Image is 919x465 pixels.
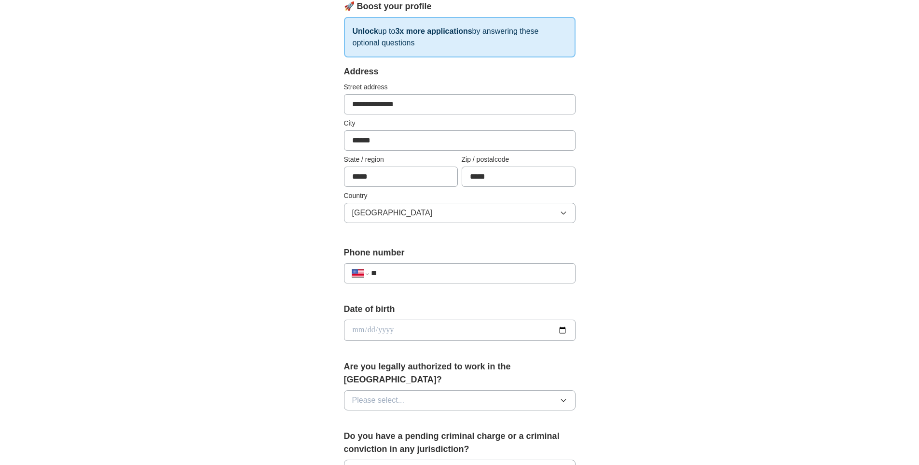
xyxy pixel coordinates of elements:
[344,203,576,223] button: [GEOGRAPHIC_DATA]
[344,155,458,165] label: State / region
[344,390,576,410] button: Please select...
[352,395,405,406] span: Please select...
[344,430,576,456] label: Do you have a pending criminal charge or a criminal conviction in any jurisdiction?
[344,360,576,386] label: Are you legally authorized to work in the [GEOGRAPHIC_DATA]?
[344,82,576,92] label: Street address
[344,118,576,128] label: City
[344,303,576,316] label: Date of birth
[344,191,576,201] label: Country
[352,207,433,219] span: [GEOGRAPHIC_DATA]
[344,246,576,259] label: Phone number
[353,27,378,35] strong: Unlock
[344,65,576,78] div: Address
[462,155,576,165] label: Zip / postalcode
[344,17,576,57] p: up to by answering these optional questions
[395,27,472,35] strong: 3x more applications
